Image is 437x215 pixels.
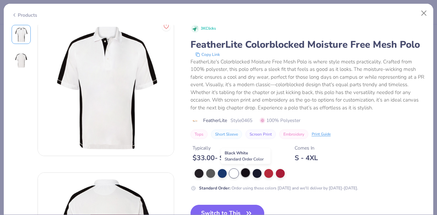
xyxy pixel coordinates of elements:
div: FeatherLite's Colorblocked Moisture Free Mesh Polo is where style meets practicality. Crafted fro... [191,58,426,112]
span: Style 0465 [230,117,252,124]
button: copy to clipboard [193,51,222,58]
button: Screen Print [245,129,276,139]
img: brand logo [191,118,200,124]
img: Back [13,52,29,68]
strong: Standard Order : [199,185,230,191]
img: Front [38,20,174,156]
div: FeatherLite Colorblocked Moisture Free Mesh Polo [191,38,426,51]
div: Products [12,12,37,19]
span: FeatherLite [203,117,227,124]
div: Comes In [295,144,318,152]
div: S - 4XL [295,154,318,162]
span: Standard Order Color [225,156,264,162]
div: Typically [193,144,249,152]
button: Close [418,7,431,20]
span: 100% Polyester [260,117,300,124]
img: Front [13,26,29,43]
div: Black White [221,148,270,164]
span: 3K Clicks [201,26,216,32]
button: Tops [191,129,208,139]
div: Print Guide [312,132,331,137]
div: $ 33.00 - $ 41.00 [193,154,249,162]
button: Embroidery [279,129,308,139]
div: Order using these colors [DATE] and we'll deliver by [DATE]-[DATE]. [199,185,358,191]
button: Short Sleeve [211,129,242,139]
button: Like [162,22,171,31]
